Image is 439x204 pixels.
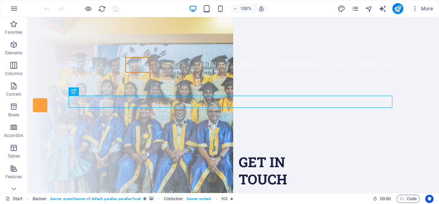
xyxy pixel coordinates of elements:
[5,174,22,180] p: Features
[385,196,386,201] span: :
[149,197,153,201] i: This element contains a background
[164,195,183,203] span: Click to select. Double-click to edit
[49,195,140,203] span: . banner .preset-banner-v3-default .parallax .parallax-fixed
[400,195,417,203] span: Code
[394,5,402,13] i: Publish
[5,71,22,76] p: Columns
[33,195,233,203] nav: breadcrumb
[230,4,254,13] button: 100%
[337,4,346,13] button: design
[8,153,20,159] p: Tables
[365,5,373,13] i: Navigator
[33,195,47,203] span: Click to select. Double-click to edit
[351,4,359,13] button: pages
[98,5,106,13] i: Reload page
[84,4,92,13] button: Click here to leave preview mode and continue editing
[337,5,345,13] i: Design (Ctrl+Alt+Y)
[143,197,146,201] i: This element is a customizable preset
[380,195,391,203] span: 00 00
[222,195,227,203] span: Click to select. Double-click to edit
[351,5,359,13] i: Pages (Ctrl+Alt+S)
[365,4,373,13] button: navigator
[258,6,264,12] i: On resize automatically adjust zoom level to fit chosen device.
[396,195,420,203] button: Code
[392,3,403,14] button: publish
[425,195,434,203] button: Usercentrics
[409,3,436,14] button: More
[98,4,106,13] button: reload
[6,92,21,97] p: Content
[5,195,23,203] a: Click to cancel selection. Double-click to open Pages
[412,5,433,12] span: More
[5,30,22,35] p: Favorites
[230,197,233,201] i: Element contains an animation
[5,50,23,56] p: Elements
[4,133,23,138] p: Accordion
[379,4,387,13] button: text_generator
[186,195,211,203] span: . banner-content
[240,4,251,13] h6: 100%
[373,195,391,203] h6: Session time
[379,5,387,13] i: AI Writer
[8,112,20,118] p: Boxes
